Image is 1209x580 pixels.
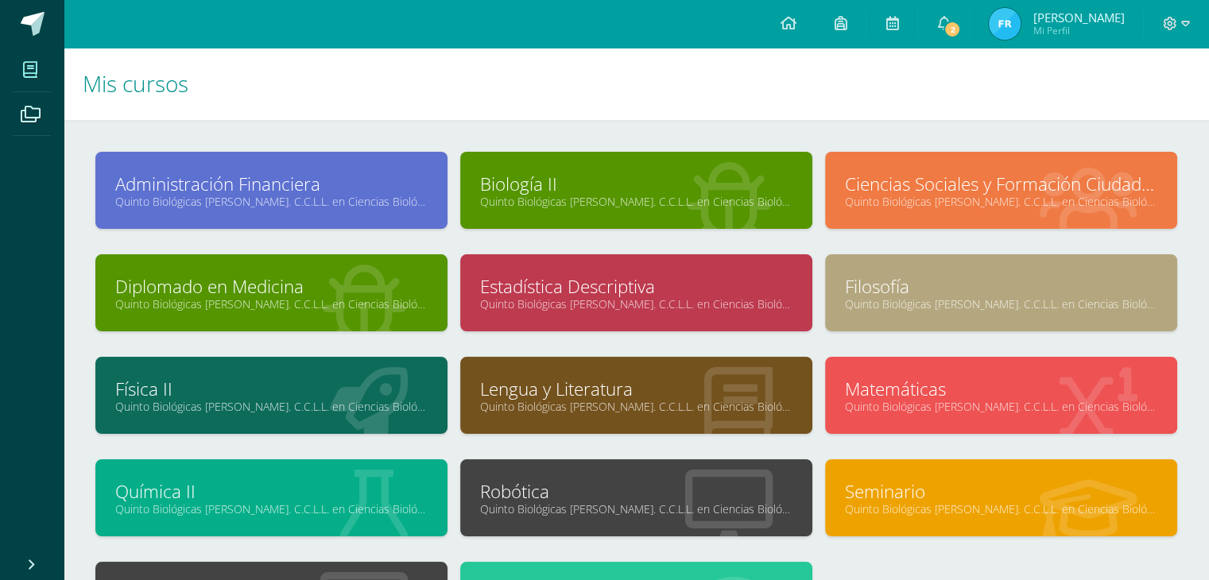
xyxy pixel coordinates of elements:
[83,68,188,99] span: Mis cursos
[845,377,1157,401] a: Matemáticas
[480,274,792,299] a: Estadística Descriptiva
[115,296,428,311] a: Quinto Biológicas [PERSON_NAME]. C.C.L.L. en Ciencias Biológicas "A"
[845,296,1157,311] a: Quinto Biológicas [PERSON_NAME]. C.C.L.L. en Ciencias Biológicas "A"
[1033,10,1124,25] span: [PERSON_NAME]
[115,172,428,196] a: Administración Financiera
[845,274,1157,299] a: Filosofía
[480,479,792,504] a: Robótica
[480,501,792,516] a: Quinto Biológicas [PERSON_NAME]. C.C.L.L. en Ciencias Biológicas "A"
[115,501,428,516] a: Quinto Biológicas [PERSON_NAME]. C.C.L.L. en Ciencias Biológicas "A"
[1033,24,1124,37] span: Mi Perfil
[845,399,1157,414] a: Quinto Biológicas [PERSON_NAME]. C.C.L.L. en Ciencias Biológicas "A"
[115,377,428,401] a: Física II
[845,172,1157,196] a: Ciencias Sociales y Formación Ciudadana II
[115,194,428,209] a: Quinto Biológicas [PERSON_NAME]. C.C.L.L. en Ciencias Biológicas "A"
[845,194,1157,209] a: Quinto Biológicas [PERSON_NAME]. C.C.L.L. en Ciencias Biológicas "A"
[115,274,428,299] a: Diplomado en Medicina
[944,21,961,38] span: 2
[480,172,792,196] a: Biología II
[480,194,792,209] a: Quinto Biológicas [PERSON_NAME]. C.C.L.L. en Ciencias Biológicas "A"
[845,479,1157,504] a: Seminario
[480,377,792,401] a: Lengua y Literatura
[989,8,1021,40] img: 68ba24b225891043b09fc5640df39309.png
[115,479,428,504] a: Química II
[480,399,792,414] a: Quinto Biológicas [PERSON_NAME]. C.C.L.L. en Ciencias Biológicas "A"
[845,501,1157,516] a: Quinto Biológicas [PERSON_NAME]. C.C.L.L. en Ciencias Biológicas "A"
[115,399,428,414] a: Quinto Biológicas [PERSON_NAME]. C.C.L.L. en Ciencias Biológicas "A"
[480,296,792,311] a: Quinto Biológicas [PERSON_NAME]. C.C.L.L. en Ciencias Biológicas "A"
